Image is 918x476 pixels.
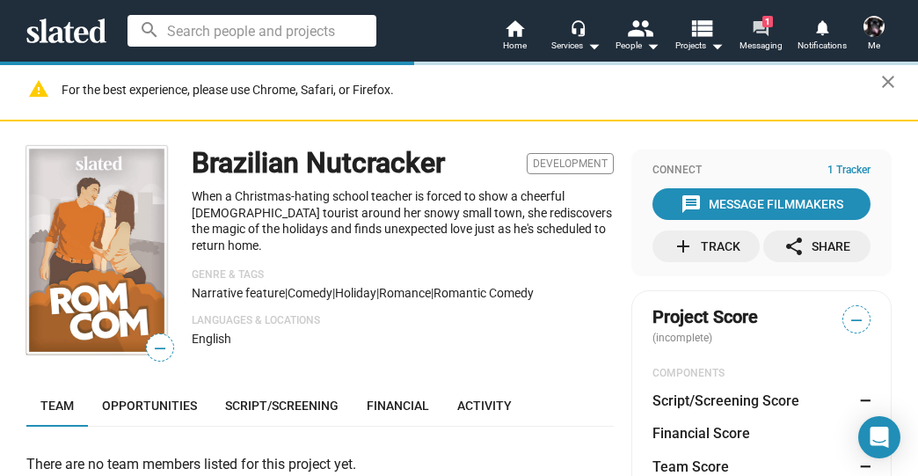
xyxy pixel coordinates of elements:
[798,35,847,56] span: Notifications
[40,399,74,413] span: Team
[127,15,376,47] input: Search people and projects
[192,286,285,300] span: Narrative feature
[353,384,443,427] a: Financial
[675,35,724,56] span: Projects
[652,367,871,381] div: COMPONENTS
[457,399,512,413] span: Activity
[192,332,231,346] span: English
[652,332,716,344] span: (incomplete)
[853,12,895,58] button: Sharon BruneauMe
[211,384,353,427] a: Script/Screening
[431,286,433,300] span: |
[642,35,663,56] mat-icon: arrow_drop_down
[332,286,335,300] span: |
[285,286,288,300] span: |
[62,78,881,102] div: For the best experience, please use Chrome, Safari, or Firefox.
[527,153,614,174] span: Development
[616,35,659,56] div: People
[652,392,799,410] dt: Script/Screening Score
[652,458,729,476] dt: Team Score
[88,384,211,427] a: Opportunities
[854,392,871,410] dd: —
[192,188,614,253] p: When a Christmas-hating school teacher is forced to show a cheerful [DEMOGRAPHIC_DATA] tourist ar...
[26,384,88,427] a: Team
[376,286,379,300] span: |
[192,314,614,328] p: Languages & Locations
[627,15,652,40] mat-icon: people
[652,188,871,220] button: Message Filmmakers
[652,424,750,443] dt: Financial Score
[854,424,871,443] dd: —
[827,164,871,178] span: 1 Tracker
[26,146,167,355] img: Brazilian Nutcracker
[503,35,527,56] span: Home
[192,268,614,282] p: Genre & Tags
[752,19,769,36] mat-icon: forum
[433,286,534,300] span: Romantic Comedy
[668,18,730,56] button: Projects
[863,16,885,37] img: Sharon Bruneau
[681,194,702,215] mat-icon: message
[545,18,607,56] button: Services
[484,18,545,56] a: Home
[607,18,668,56] button: People
[854,458,871,476] dd: —
[843,309,870,332] span: —
[367,399,429,413] span: Financial
[673,231,740,262] div: Track
[739,35,783,56] span: Messaging
[583,35,604,56] mat-icon: arrow_drop_down
[652,231,760,262] button: Track
[868,35,880,56] span: Me
[379,286,431,300] span: Romance
[551,35,601,56] div: Services
[102,399,197,413] span: Opportunities
[335,286,376,300] span: Holiday
[730,18,791,56] a: 1Messaging
[681,188,843,220] div: Message Filmmakers
[570,19,586,35] mat-icon: headset_mic
[652,305,758,329] span: Project Score
[225,399,339,413] span: Script/Screening
[878,71,899,92] mat-icon: close
[762,16,773,27] span: 1
[688,15,714,40] mat-icon: view_list
[504,18,525,39] mat-icon: home
[813,18,830,35] mat-icon: notifications
[443,384,526,427] a: Activity
[706,35,727,56] mat-icon: arrow_drop_down
[783,231,850,262] div: Share
[763,231,871,262] button: Share
[673,236,694,257] mat-icon: add
[26,455,614,473] div: There are no team members listed for this project yet.
[791,18,853,56] a: Notifications
[28,78,49,99] mat-icon: warning
[192,144,445,182] h1: Brazilian Nutcracker
[288,286,332,300] span: Comedy
[783,236,805,257] mat-icon: share
[652,164,871,178] div: Connect
[147,337,173,360] span: —
[858,416,900,458] div: Open Intercom Messenger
